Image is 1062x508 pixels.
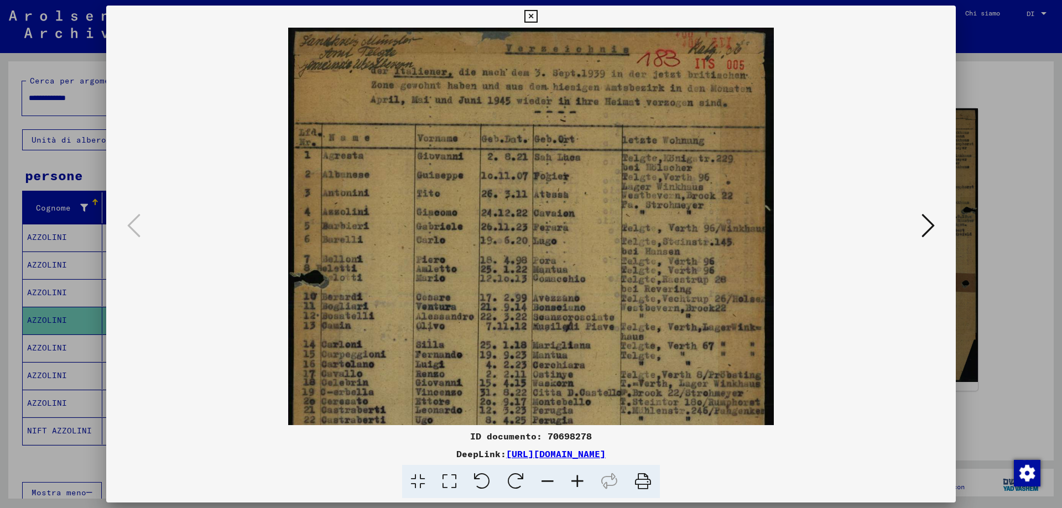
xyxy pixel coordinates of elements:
[456,448,506,459] font: DeepLink:
[1014,460,1040,486] img: Modifica consenso
[470,431,592,442] font: ID documento: 70698278
[506,448,606,459] a: [URL][DOMAIN_NAME]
